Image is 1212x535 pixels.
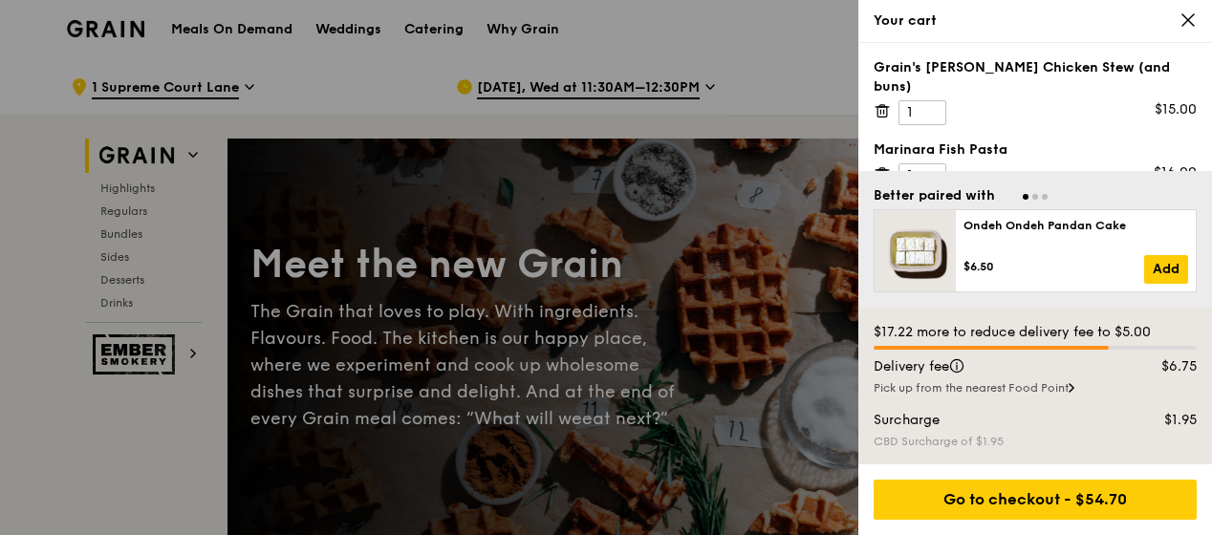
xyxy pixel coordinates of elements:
div: $17.22 more to reduce delivery fee to $5.00 [874,323,1197,342]
div: Your cart [874,11,1197,31]
span: Go to slide 2 [1032,194,1038,200]
div: Delivery fee [862,357,1122,376]
div: Marinara Fish Pasta [874,140,1197,160]
span: Go to slide 3 [1042,194,1048,200]
div: $15.00 [1155,100,1197,119]
div: $1.95 [1122,411,1209,430]
div: CBD Surcharge of $1.95 [874,434,1197,449]
div: $6.75 [1122,357,1209,376]
span: Go to slide 1 [1023,194,1028,200]
div: $6.50 [963,259,1144,274]
div: Pick up from the nearest Food Point [874,380,1197,396]
div: Go to checkout - $54.70 [874,480,1197,520]
div: Grain's [PERSON_NAME] Chicken Stew (and buns) [874,58,1197,96]
div: Ondeh Ondeh Pandan Cake [963,218,1188,233]
div: $16.00 [1154,163,1197,182]
div: Better paired with [874,186,995,205]
a: Add [1144,255,1188,284]
div: Surcharge [862,411,1122,430]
